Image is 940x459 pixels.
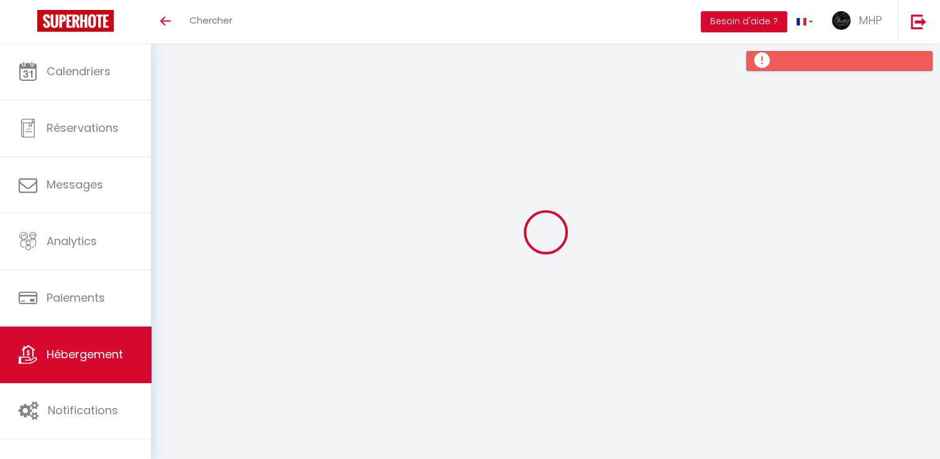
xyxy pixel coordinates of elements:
[832,11,851,30] img: ...
[47,120,119,136] span: Réservations
[47,63,111,79] span: Calendriers
[37,10,114,32] img: Super Booking
[48,402,118,418] span: Notifications
[47,233,97,249] span: Analytics
[701,11,787,32] button: Besoin d'aide ?
[911,14,926,29] img: logout
[859,12,882,28] span: MHP
[47,177,103,192] span: Messages
[189,14,232,27] span: Chercher
[47,290,105,305] span: Paiements
[47,346,123,362] span: Hébergement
